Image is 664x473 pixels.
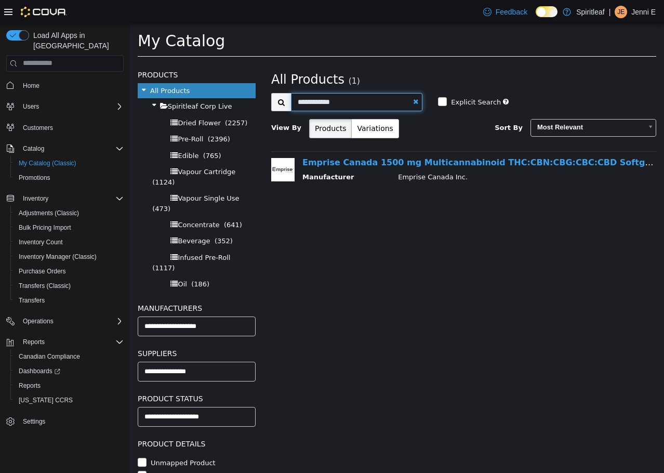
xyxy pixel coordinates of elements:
img: 150 [141,134,165,157]
div: Jenni E [615,6,627,18]
a: Adjustments (Classic) [15,207,83,219]
span: Transfers (Classic) [15,280,124,292]
a: Transfers (Classic) [15,280,75,292]
h5: Products [8,45,126,57]
a: [US_STATE] CCRS [15,394,77,406]
button: Transfers (Classic) [10,279,128,293]
h5: Product Status [8,369,126,381]
a: Inventory Count [15,236,67,248]
img: Cova [21,7,67,17]
button: Bulk Pricing Import [10,220,128,235]
button: Settings [2,414,128,429]
button: Inventory [19,192,52,205]
a: Transfers [15,294,49,307]
span: Purchase Orders [19,267,66,275]
span: (641) [94,197,112,205]
button: Inventory Manager (Classic) [10,249,128,264]
button: My Catalog (Classic) [10,156,128,170]
span: All Products [20,63,60,71]
span: Promotions [19,174,50,182]
button: Users [19,100,43,113]
button: Users [2,99,128,114]
button: Catalog [2,141,128,156]
span: Inventory [23,194,48,203]
button: Operations [2,314,128,329]
button: Inventory Count [10,235,128,249]
button: Promotions [10,170,128,185]
span: Home [23,82,39,90]
button: Home [2,78,128,93]
span: (1124) [22,154,45,162]
span: My Catalog [8,8,95,26]
input: Dark Mode [536,6,557,17]
span: Transfers (Classic) [19,282,71,290]
label: Explicit Search [318,73,371,84]
a: Dashboards [10,364,128,378]
p: | [609,6,611,18]
button: Adjustments (Classic) [10,206,128,220]
span: Home [19,79,124,92]
span: JE [617,6,625,18]
a: Most Relevant [401,95,526,113]
span: My Catalog (Classic) [15,157,124,169]
a: Canadian Compliance [15,350,84,363]
span: Inventory Count [15,236,124,248]
a: Home [19,80,44,92]
span: Inventory Manager (Classic) [19,253,97,261]
button: Variations [221,95,269,114]
span: Adjustments (Classic) [15,207,124,219]
h5: Product Details [8,414,126,426]
a: My Catalog (Classic) [15,157,81,169]
span: Vapour Cartridge [48,144,105,152]
span: (765) [73,128,91,136]
td: Emprise Canada Inc. [260,148,524,161]
span: Dashboards [19,367,60,375]
span: (2396) [78,111,100,119]
a: Bulk Pricing Import [15,221,75,234]
nav: Complex example [6,74,124,456]
span: All Products [141,48,215,63]
span: Inventory Manager (Classic) [15,251,124,263]
span: Bulk Pricing Import [19,224,71,232]
span: Load All Apps in [GEOGRAPHIC_DATA] [29,30,124,51]
span: Settings [19,415,124,428]
button: Products [179,95,222,114]
button: Operations [19,315,58,327]
span: (1117) [22,240,45,248]
span: Catalog [23,144,44,153]
button: Reports [2,335,128,349]
span: [US_STATE] CCRS [19,396,73,404]
span: Edible [48,128,69,136]
span: Users [23,102,39,111]
span: Reports [23,338,45,346]
span: Operations [23,317,54,325]
a: Promotions [15,172,55,184]
span: Concentrate [48,197,89,205]
span: Most Relevant [401,96,512,112]
span: Customers [23,124,53,132]
span: Vapour Single Use [48,170,109,178]
span: Feedback [496,7,527,17]
span: Washington CCRS [15,394,124,406]
label: Available by Dropship [18,447,94,457]
a: Settings [19,415,49,428]
button: Canadian Compliance [10,349,128,364]
h5: Suppliers [8,323,126,336]
span: Users [19,100,124,113]
span: Reports [19,382,41,390]
span: Catalog [19,142,124,155]
button: Purchase Orders [10,264,128,279]
span: Operations [19,315,124,327]
span: (473) [22,181,41,189]
span: Reports [15,379,124,392]
button: Transfers [10,293,128,308]
span: Purchase Orders [15,265,124,278]
h5: Manufacturers [8,278,126,291]
span: Sort By [365,100,393,108]
span: Inventory [19,192,124,205]
a: Reports [15,379,45,392]
span: Customers [19,121,124,134]
span: Canadian Compliance [19,352,80,361]
span: Dashboards [15,365,124,377]
span: Oil [48,256,57,264]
